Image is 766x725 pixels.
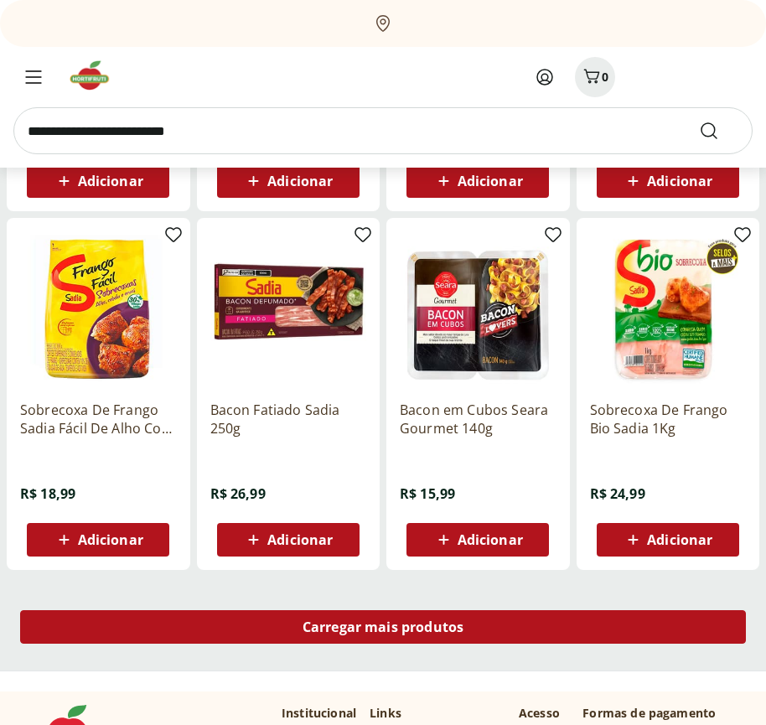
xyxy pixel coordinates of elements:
[597,523,739,557] button: Adicionar
[647,174,712,188] span: Adicionar
[647,533,712,546] span: Adicionar
[78,174,143,188] span: Adicionar
[458,174,523,188] span: Adicionar
[406,523,549,557] button: Adicionar
[267,174,333,188] span: Adicionar
[217,164,360,198] button: Adicionar
[590,401,747,438] a: Sobrecoxa De Frango Bio Sadia 1Kg
[210,484,266,503] span: R$ 26,99
[400,401,556,438] a: Bacon em Cubos Seara Gourmet 140g
[400,484,455,503] span: R$ 15,99
[699,121,739,141] button: Submit Search
[519,705,560,722] p: Acesso
[78,533,143,546] span: Adicionar
[590,231,747,388] img: Sobrecoxa De Frango Bio Sadia 1Kg
[406,164,549,198] button: Adicionar
[267,533,333,546] span: Adicionar
[210,231,367,388] img: Bacon Fatiado Sadia 250g
[20,231,177,388] img: Sobrecoxa De Frango Sadia Fácil De Alho Com Cebola Congelada 800G
[602,69,608,85] span: 0
[282,705,356,722] p: Institucional
[27,523,169,557] button: Adicionar
[590,484,645,503] span: R$ 24,99
[597,164,739,198] button: Adicionar
[458,533,523,546] span: Adicionar
[400,231,556,388] img: Bacon em Cubos Seara Gourmet 140g
[13,57,54,97] button: Menu
[582,705,732,722] p: Formas de pagamento
[20,401,177,438] a: Sobrecoxa De Frango Sadia Fácil De Alho Com Cebola Congelada 800G
[27,164,169,198] button: Adicionar
[20,610,746,650] a: Carregar mais produtos
[13,107,753,154] input: search
[210,401,367,438] a: Bacon Fatiado Sadia 250g
[303,620,464,634] span: Carregar mais produtos
[20,484,75,503] span: R$ 18,99
[67,59,123,92] img: Hortifruti
[217,523,360,557] button: Adicionar
[575,57,615,97] button: Carrinho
